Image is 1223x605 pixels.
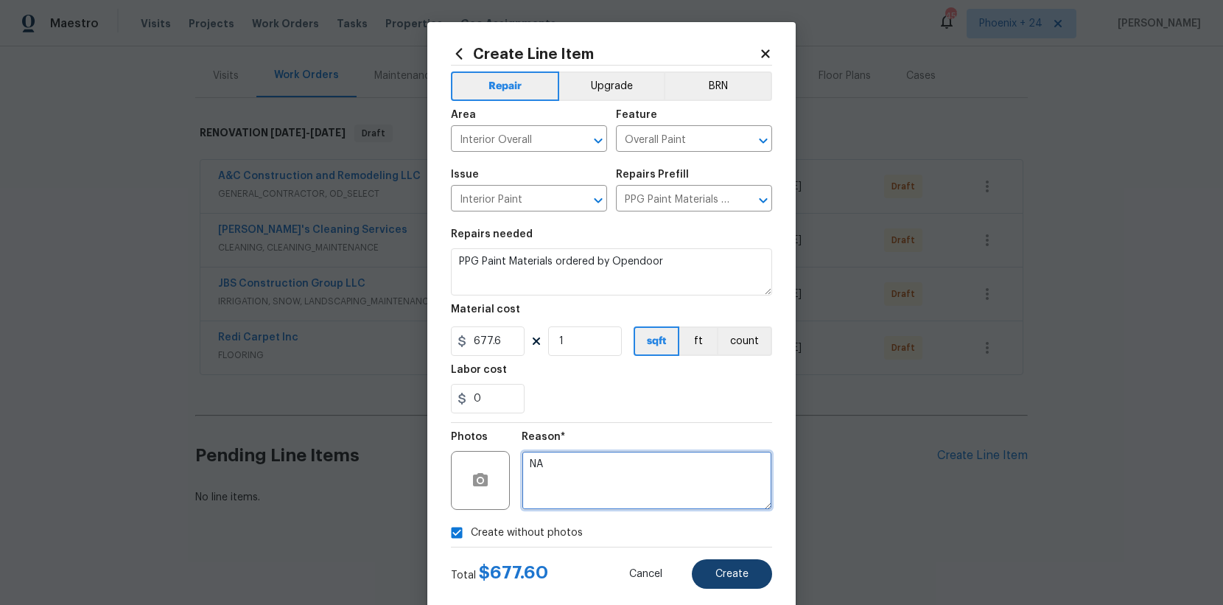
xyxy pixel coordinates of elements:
button: Cancel [606,559,686,589]
h5: Labor cost [451,365,507,375]
button: Repair [451,71,559,101]
textarea: NA [522,451,772,510]
h5: Reason* [522,432,565,442]
button: Upgrade [559,71,665,101]
h2: Create Line Item [451,46,759,62]
textarea: PPG Paint Materials ordered by Opendoor [451,248,772,295]
button: Open [588,130,609,151]
span: $ 677.60 [479,564,548,581]
button: Open [588,190,609,211]
button: Open [753,130,774,151]
button: Create [692,559,772,589]
h5: Area [451,110,476,120]
button: BRN [664,71,772,101]
div: Total [451,565,548,583]
span: Cancel [629,569,662,580]
button: ft [679,326,717,356]
span: Create [715,569,749,580]
h5: Feature [616,110,657,120]
button: count [717,326,772,356]
button: sqft [634,326,679,356]
h5: Repairs needed [451,229,533,239]
h5: Issue [451,169,479,180]
h5: Material cost [451,304,520,315]
h5: Photos [451,432,488,442]
h5: Repairs Prefill [616,169,689,180]
button: Open [753,190,774,211]
span: Create without photos [471,525,583,541]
